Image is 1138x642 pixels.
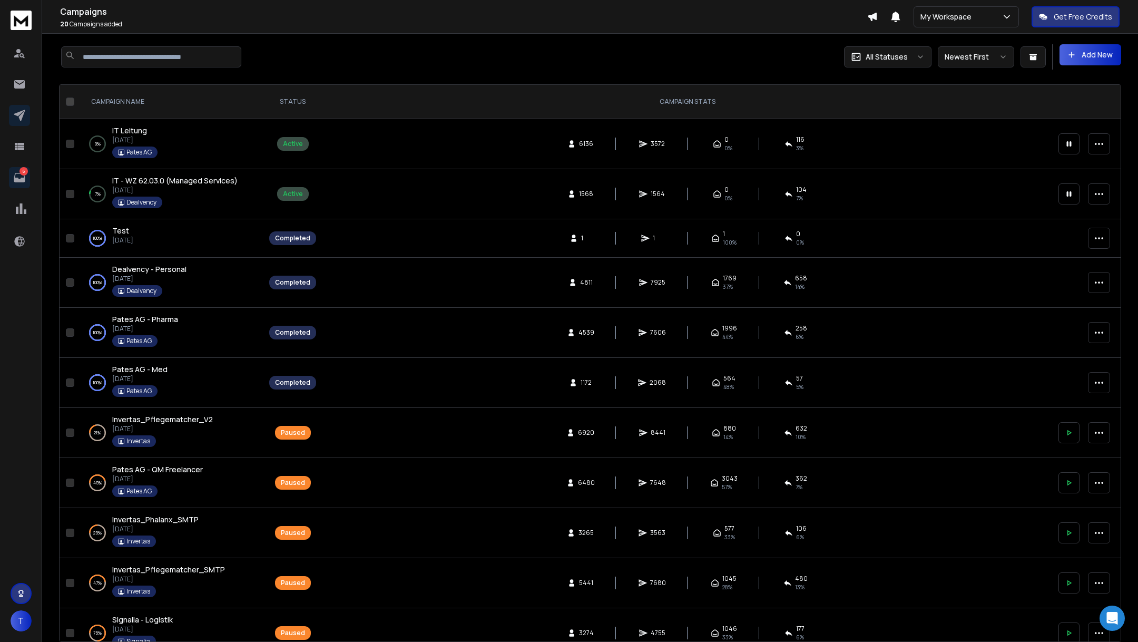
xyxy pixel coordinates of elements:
span: 1996 [722,324,737,333]
th: STATUS [263,85,322,119]
p: Campaigns added [60,20,867,28]
p: Dealvency [126,287,156,295]
span: 258 [796,324,807,333]
span: 7 % [796,483,802,491]
span: 7680 [650,579,666,587]
span: 13 % [795,583,805,591]
p: [DATE] [112,275,187,283]
span: 1769 [723,274,737,283]
p: 21 % [94,427,101,438]
span: Invertas_Pflegematcher_SMTP [112,565,225,575]
span: 7925 [651,278,665,287]
span: 1172 [581,378,592,387]
a: IT Leitung [112,125,147,136]
span: 632 [796,424,807,433]
span: 33 % [722,633,733,641]
p: 6 [19,167,28,176]
span: 1 [723,230,725,238]
th: CAMPAIGN STATS [322,85,1052,119]
a: Dealvency - Personal [112,264,187,275]
a: Pates AG - Med [112,364,168,375]
button: T [11,610,32,631]
span: 20 [60,20,68,28]
span: 33 % [724,533,735,541]
div: Paused [281,579,305,587]
span: 14 % [723,433,733,441]
p: Invertas [126,537,150,546]
p: Invertas [126,437,150,445]
img: logo [11,11,32,30]
p: [DATE] [112,475,203,483]
span: Invertas_Pflegematcher_V2 [112,414,213,424]
p: Pates AG [126,148,152,157]
p: [DATE] [112,136,158,144]
span: 6 % [796,333,803,341]
span: 7648 [650,479,666,487]
span: 1046 [722,625,737,633]
span: 658 [795,274,807,283]
button: Newest First [938,46,1014,67]
span: 3563 [650,529,665,537]
button: Get Free Credits [1032,6,1120,27]
p: 100 % [93,327,102,338]
p: Pates AG [126,487,152,495]
td: 45%Pates AG - QM Freelancer[DATE]Pates AG [79,458,263,508]
div: Open Intercom Messenger [1100,606,1125,631]
div: Active [283,190,303,198]
span: 1 [653,234,663,242]
span: 0 % [796,238,804,247]
p: [DATE] [112,575,225,583]
td: 7%IT - WZ 62.03.0 (Managed Services)[DATE]Dealvency [79,169,263,219]
a: Pates AG - Pharma [112,314,178,325]
span: 4539 [578,328,594,337]
span: 2068 [650,378,666,387]
span: 1568 [579,190,593,198]
a: 6 [9,167,30,188]
th: CAMPAIGN NAME [79,85,263,119]
span: 5 % [796,383,803,391]
span: 7 % [796,194,803,202]
p: [DATE] [112,325,178,333]
span: 44 % [722,333,733,341]
span: 6 % [796,533,804,541]
span: 3 % [796,144,803,152]
span: Signalia - Logistik [112,615,173,625]
td: 100%Pates AG - Med[DATE]Pates AG [79,358,263,408]
span: 1 [581,234,592,242]
p: Get Free Credits [1054,12,1112,22]
a: IT - WZ 62.03.0 (Managed Services) [112,176,238,186]
span: 7606 [650,328,666,337]
p: My Workspace [920,12,976,22]
span: 104 [796,186,807,194]
p: 0 % [95,139,101,149]
a: Invertas_Phalanx_SMTP [112,514,199,525]
p: Invertas [126,587,150,596]
span: 0 % [724,144,732,152]
a: Signalia - Logistik [112,615,173,625]
span: 1045 [722,575,737,583]
a: Test [112,226,129,236]
div: Paused [281,629,305,637]
p: 100 % [93,233,102,244]
span: Dealvency - Personal [112,264,187,274]
a: Invertas_Pflegematcher_SMTP [112,565,225,575]
span: 28 % [722,583,732,591]
div: Completed [275,234,310,242]
p: 47 % [93,578,102,588]
span: 880 [723,424,736,433]
span: Pates AG - Pharma [112,314,178,324]
span: 4755 [651,629,665,637]
span: 577 [724,524,734,533]
span: 3265 [578,529,594,537]
span: 177 [796,625,805,633]
span: 57 [796,374,803,383]
span: 14 % [795,283,805,291]
p: [DATE] [112,236,133,245]
span: 3274 [579,629,594,637]
td: 100%Pates AG - Pharma[DATE]Pates AG [79,308,263,358]
p: Pates AG [126,337,152,345]
span: 5441 [579,579,593,587]
p: 7 % [95,189,101,199]
span: 4811 [580,278,593,287]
